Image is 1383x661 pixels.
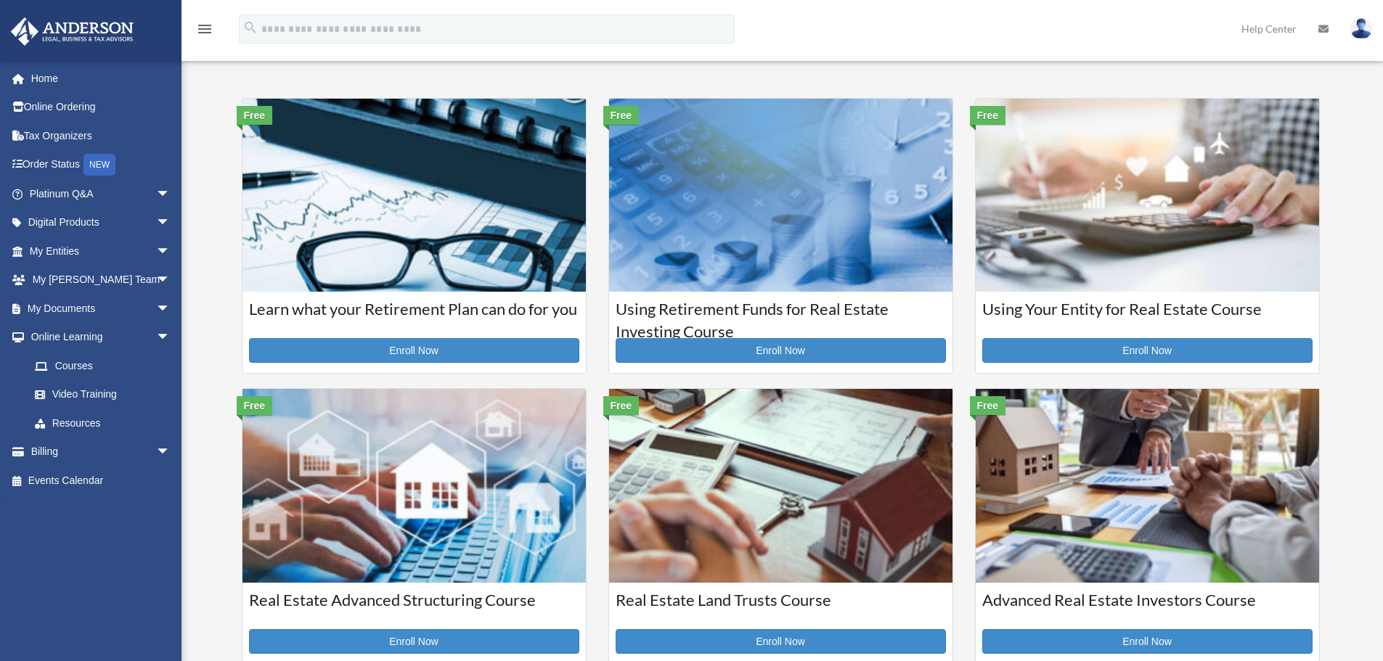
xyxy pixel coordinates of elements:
a: Order StatusNEW [10,150,192,180]
h3: Learn what your Retirement Plan can do for you [249,298,579,334]
div: NEW [83,154,115,176]
img: User Pic [1350,18,1372,39]
a: Online Ordering [10,93,192,122]
h3: Using Your Entity for Real Estate Course [982,298,1313,334]
a: Video Training [20,380,192,409]
a: My Documentsarrow_drop_down [10,294,192,323]
span: arrow_drop_down [156,208,185,238]
a: Events Calendar [10,466,192,495]
a: My [PERSON_NAME] Teamarrow_drop_down [10,266,192,295]
span: arrow_drop_down [156,179,185,209]
a: menu [196,25,213,38]
div: Free [603,106,640,125]
a: Online Learningarrow_drop_down [10,323,192,352]
i: menu [196,20,213,38]
a: Enroll Now [249,338,579,363]
h3: Real Estate Land Trusts Course [616,589,946,625]
a: Enroll Now [616,629,946,654]
img: Anderson Advisors Platinum Portal [7,17,138,46]
a: Courses [20,351,185,380]
span: arrow_drop_down [156,294,185,324]
a: Billingarrow_drop_down [10,438,192,467]
a: Platinum Q&Aarrow_drop_down [10,179,192,208]
h3: Real Estate Advanced Structuring Course [249,589,579,625]
a: Resources [20,408,192,438]
span: arrow_drop_down [156,266,185,295]
a: Enroll Now [249,629,579,654]
div: Free [970,106,1006,125]
a: Home [10,64,192,93]
i: search [242,20,258,36]
a: Tax Organizers [10,121,192,150]
div: Free [237,396,273,415]
span: arrow_drop_down [156,323,185,353]
h3: Advanced Real Estate Investors Course [982,589,1313,625]
a: Enroll Now [982,629,1313,654]
a: Enroll Now [982,338,1313,363]
span: arrow_drop_down [156,237,185,266]
span: arrow_drop_down [156,438,185,467]
a: Enroll Now [616,338,946,363]
a: Digital Productsarrow_drop_down [10,208,192,237]
h3: Using Retirement Funds for Real Estate Investing Course [616,298,946,334]
a: My Entitiesarrow_drop_down [10,237,192,266]
div: Free [970,396,1006,415]
div: Free [237,106,273,125]
div: Free [603,396,640,415]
